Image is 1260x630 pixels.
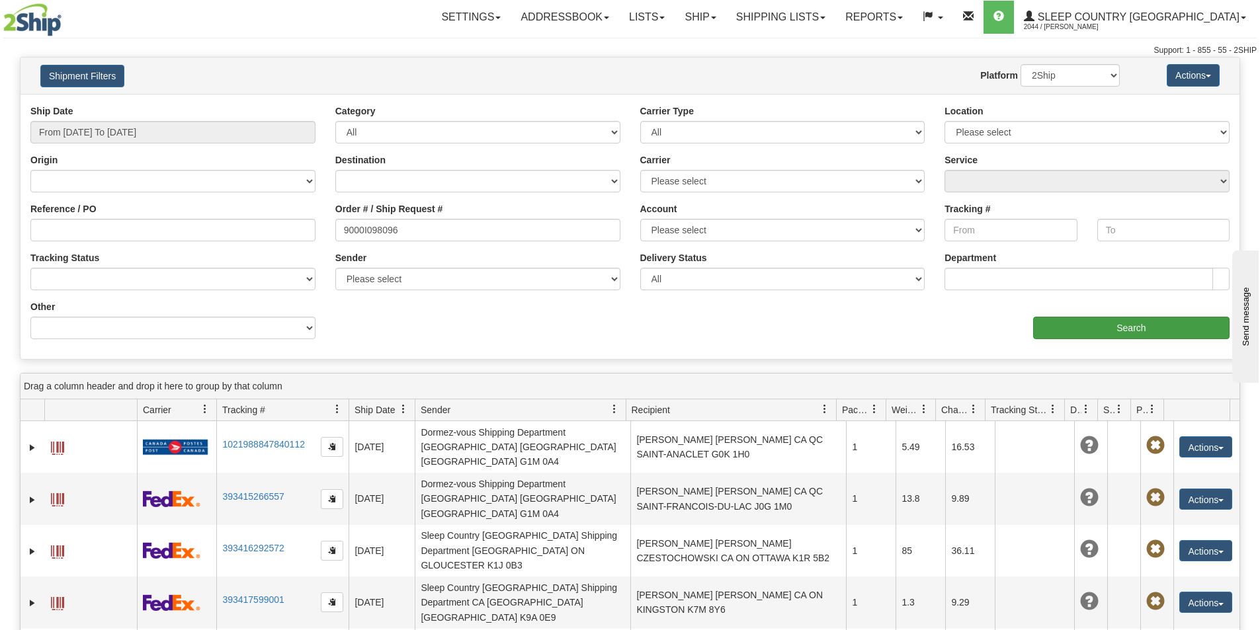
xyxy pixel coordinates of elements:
[913,398,935,420] a: Weight filter column settings
[415,473,630,524] td: Dormez-vous Shipping Department [GEOGRAPHIC_DATA] [GEOGRAPHIC_DATA] [GEOGRAPHIC_DATA] G1M 0A4
[143,403,171,416] span: Carrier
[1042,398,1064,420] a: Tracking Status filter column settings
[892,403,919,416] span: Weight
[421,403,450,416] span: Sender
[835,1,913,34] a: Reports
[415,576,630,628] td: Sleep Country [GEOGRAPHIC_DATA] Shipping Department CA [GEOGRAPHIC_DATA] [GEOGRAPHIC_DATA] K9A 0E9
[1080,489,1099,507] span: Unknown
[630,576,846,628] td: [PERSON_NAME] [PERSON_NAME] CA ON KINGSTON K7M 8Y6
[222,543,284,553] a: 393416292572
[619,1,675,34] a: Lists
[896,421,945,473] td: 5.49
[21,374,1239,399] div: grid grouping header
[222,491,284,502] a: 393415266557
[30,104,73,118] label: Ship Date
[863,398,886,420] a: Packages filter column settings
[1179,540,1232,561] button: Actions
[335,104,376,118] label: Category
[896,576,945,628] td: 1.3
[30,153,58,167] label: Origin
[335,153,386,167] label: Destination
[846,525,896,576] td: 1
[603,398,626,420] a: Sender filter column settings
[1080,592,1099,611] span: Unknown
[415,525,630,576] td: Sleep Country [GEOGRAPHIC_DATA] Shipping Department [GEOGRAPHIC_DATA] ON GLOUCESTER K1J 0B3
[10,11,122,21] div: Send message
[349,525,415,576] td: [DATE]
[846,576,896,628] td: 1
[349,421,415,473] td: [DATE]
[1014,1,1256,34] a: Sleep Country [GEOGRAPHIC_DATA] 2044 / [PERSON_NAME]
[630,473,846,524] td: [PERSON_NAME] [PERSON_NAME] CA QC SAINT-FRANCOIS-DU-LAC J0G 1M0
[1075,398,1097,420] a: Delivery Status filter column settings
[51,539,64,561] a: Label
[321,489,343,509] button: Copy to clipboard
[222,439,305,450] a: 1021988847840112
[335,202,443,216] label: Order # / Ship Request #
[846,421,896,473] td: 1
[980,69,1018,82] label: Platform
[962,398,985,420] a: Charge filter column settings
[1230,247,1259,382] iframe: chat widget
[1070,403,1081,416] span: Delivery Status
[222,594,284,605] a: 393417599001
[941,403,969,416] span: Charge
[945,421,995,473] td: 16.53
[1179,436,1232,457] button: Actions
[326,398,349,420] a: Tracking # filter column settings
[26,493,39,506] a: Expand
[321,437,343,457] button: Copy to clipboard
[1167,64,1220,87] button: Actions
[222,403,265,416] span: Tracking #
[640,251,707,264] label: Delivery Status
[30,300,55,313] label: Other
[30,202,97,216] label: Reference / PO
[945,202,990,216] label: Tracking #
[632,403,670,416] span: Recipient
[640,104,694,118] label: Carrier Type
[1097,219,1230,241] input: To
[143,594,200,611] img: 2 - FedEx Express®
[630,421,846,473] td: [PERSON_NAME] [PERSON_NAME] CA QC SAINT-ANACLET G0K 1H0
[991,403,1048,416] span: Tracking Status
[945,251,996,264] label: Department
[945,473,995,524] td: 9.89
[1080,436,1099,455] span: Unknown
[349,473,415,524] td: [DATE]
[842,403,870,416] span: Packages
[40,65,124,87] button: Shipment Filters
[1146,592,1165,611] span: Pickup Not Assigned
[945,576,995,628] td: 9.29
[194,398,216,420] a: Carrier filter column settings
[1141,398,1163,420] a: Pickup Status filter column settings
[511,1,619,34] a: Addressbook
[3,3,62,36] img: logo2044.jpg
[846,473,896,524] td: 1
[630,525,846,576] td: [PERSON_NAME] [PERSON_NAME] CZESTOCHOWSKI CA ON OTTAWA K1R 5B2
[1034,11,1239,22] span: Sleep Country [GEOGRAPHIC_DATA]
[415,421,630,473] td: Dormez-vous Shipping Department [GEOGRAPHIC_DATA] [GEOGRAPHIC_DATA] [GEOGRAPHIC_DATA] G1M 0A4
[1080,540,1099,559] span: Unknown
[321,592,343,612] button: Copy to clipboard
[896,525,945,576] td: 85
[1033,317,1230,339] input: Search
[355,403,395,416] span: Ship Date
[51,487,64,508] a: Label
[640,202,677,216] label: Account
[51,436,64,457] a: Label
[640,153,671,167] label: Carrier
[1179,489,1232,510] button: Actions
[945,104,983,118] label: Location
[1136,403,1148,416] span: Pickup Status
[431,1,511,34] a: Settings
[1146,489,1165,507] span: Pickup Not Assigned
[143,491,200,507] img: 2 - FedEx Express®
[675,1,726,34] a: Ship
[945,219,1077,241] input: From
[1108,398,1130,420] a: Shipment Issues filter column settings
[51,591,64,612] a: Label
[392,398,415,420] a: Ship Date filter column settings
[26,596,39,610] a: Expand
[143,439,208,455] img: 20 - Canada Post
[1024,20,1123,34] span: 2044 / [PERSON_NAME]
